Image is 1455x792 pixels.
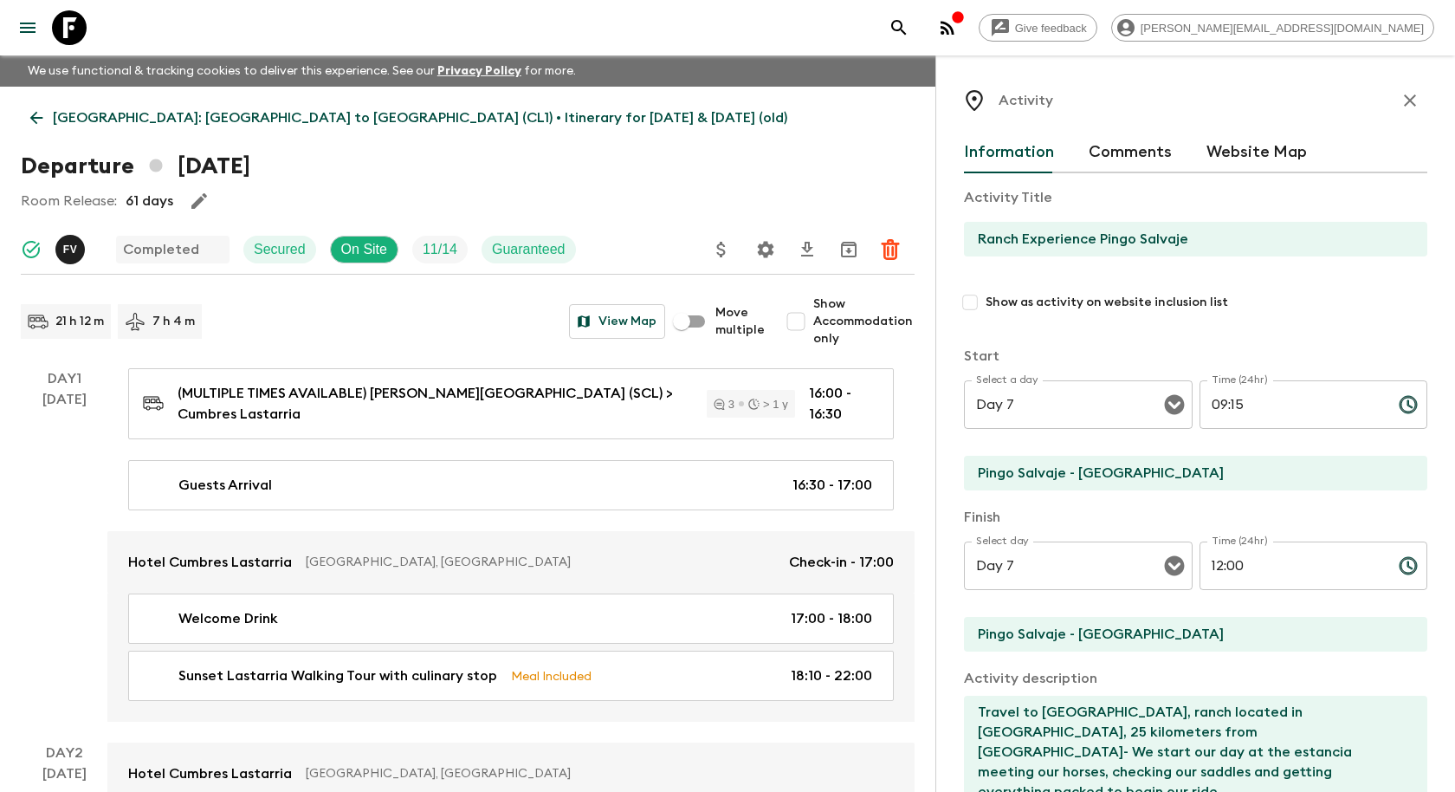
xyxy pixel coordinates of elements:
[831,232,866,267] button: Archive (Completed, Cancelled or Unsynced Departures only)
[976,534,1029,549] label: Select day
[1006,22,1096,35] span: Give feedback
[1206,132,1307,173] button: Website Map
[748,399,788,410] div: > 1 y
[128,594,894,644] a: Welcome Drink17:00 - 18:00
[128,460,894,510] a: Guests Arrival16:30 - 17:00
[123,239,199,260] p: Completed
[1162,554,1187,578] button: Open
[21,239,42,260] svg: Synced Successfully
[1200,542,1385,590] input: hh:mm
[128,552,292,573] p: Hotel Cumbres Lastarria
[126,191,173,211] p: 61 days
[964,346,1427,367] p: Start
[964,187,1427,208] p: Activity Title
[511,666,592,685] p: Meal Included
[791,608,872,629] p: 17:00 - 18:00
[964,617,1413,652] input: End Location (leave blank if same as Start)
[21,368,107,389] p: Day 1
[1391,549,1426,583] button: Choose time, selected time is 12:00 PM
[178,608,278,629] p: Welcome Drink
[21,743,107,763] p: Day 2
[1200,380,1385,429] input: hh:mm
[341,239,387,260] p: On Site
[714,399,734,410] div: 3
[704,232,739,267] button: Update Price, Early Bird Discount and Costs
[53,107,787,128] p: [GEOGRAPHIC_DATA]: [GEOGRAPHIC_DATA] to [GEOGRAPHIC_DATA] (CL1) • Itinerary for [DATE] & [DATE] (...
[254,239,306,260] p: Secured
[979,14,1097,42] a: Give feedback
[1391,387,1426,422] button: Choose time, selected time is 9:15 AM
[790,232,824,267] button: Download CSV
[569,304,665,339] button: View Map
[42,389,87,722] div: [DATE]
[1089,132,1172,173] button: Comments
[964,668,1427,689] p: Activity description
[21,101,797,135] a: [GEOGRAPHIC_DATA]: [GEOGRAPHIC_DATA] to [GEOGRAPHIC_DATA] (CL1) • Itinerary for [DATE] & [DATE] (...
[243,236,316,263] div: Secured
[107,531,915,594] a: Hotel Cumbres Lastarria[GEOGRAPHIC_DATA], [GEOGRAPHIC_DATA]Check-in - 17:00
[748,232,783,267] button: Settings
[873,232,908,267] button: Delete
[423,239,457,260] p: 11 / 14
[152,313,195,330] p: 7 h 4 m
[964,507,1427,528] p: Finish
[789,552,894,573] p: Check-in - 17:00
[1111,14,1434,42] div: [PERSON_NAME][EMAIL_ADDRESS][DOMAIN_NAME]
[55,240,88,254] span: Francisco Valero
[10,10,45,45] button: menu
[437,65,521,77] a: Privacy Policy
[412,236,468,263] div: Trip Fill
[306,554,775,571] p: [GEOGRAPHIC_DATA], [GEOGRAPHIC_DATA]
[976,373,1038,387] label: Select a day
[1131,22,1433,35] span: [PERSON_NAME][EMAIL_ADDRESS][DOMAIN_NAME]
[492,239,566,260] p: Guaranteed
[21,55,583,87] p: We use functional & tracking cookies to deliver this experience. See our for more.
[178,665,497,686] p: Sunset Lastarria Walking Tour with culinary stop
[1162,393,1187,417] button: Open
[964,456,1413,490] input: Start Location
[330,236,398,263] div: On Site
[809,383,872,425] p: 16:00 - 16:30
[964,222,1413,256] input: E.g Hozuagawa boat tour
[792,475,872,496] p: 16:30 - 17:00
[55,313,104,330] p: 21 h 12 m
[178,475,272,496] p: Guests Arrival
[999,90,1053,111] p: Activity
[128,651,894,701] a: Sunset Lastarria Walking Tour with culinary stopMeal Included18:10 - 22:00
[128,763,292,784] p: Hotel Cumbres Lastarria
[21,149,250,184] h1: Departure [DATE]
[21,191,117,211] p: Room Release:
[128,368,894,439] a: (MULTIPLE TIMES AVAILABLE) [PERSON_NAME][GEOGRAPHIC_DATA] (SCL) > Cumbres Lastarria3> 1 y16:00 - ...
[882,10,916,45] button: search adventures
[178,383,679,425] p: (MULTIPLE TIMES AVAILABLE) [PERSON_NAME][GEOGRAPHIC_DATA] (SCL) > Cumbres Lastarria
[1212,373,1268,387] label: Time (24hr)
[964,132,1054,173] button: Information
[813,295,915,347] span: Show Accommodation only
[986,294,1228,311] span: Show as activity on website inclusion list
[715,304,765,339] span: Move multiple
[1212,534,1268,549] label: Time (24hr)
[306,765,880,782] p: [GEOGRAPHIC_DATA], [GEOGRAPHIC_DATA]
[791,665,872,686] p: 18:10 - 22:00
